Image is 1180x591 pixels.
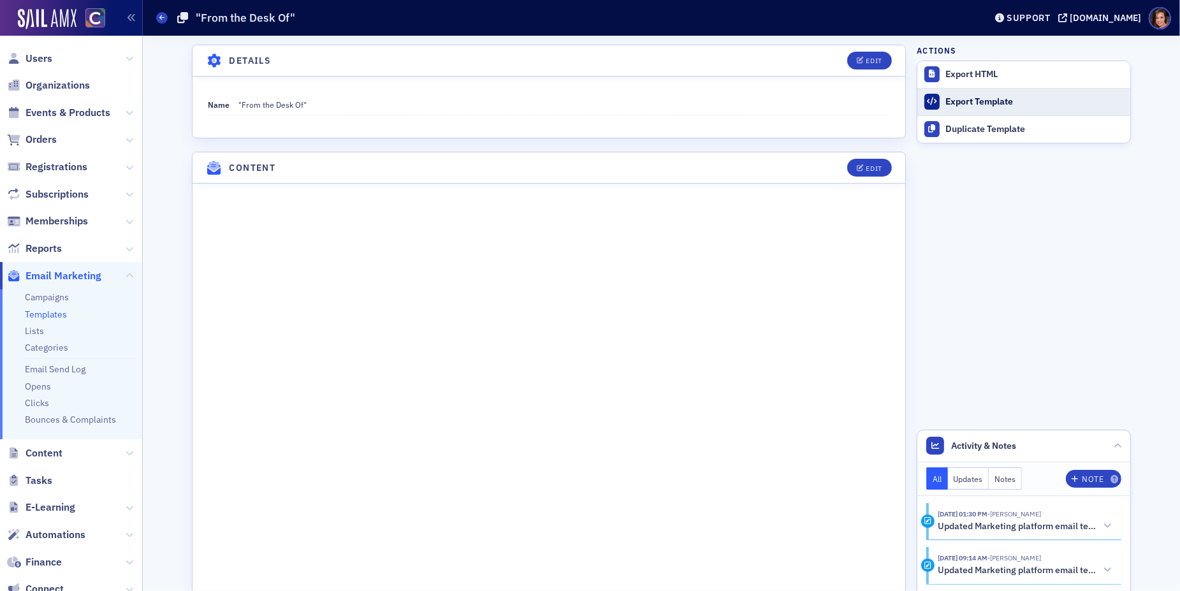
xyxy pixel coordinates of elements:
[25,214,88,228] span: Memberships
[25,52,52,66] span: Users
[951,439,1016,453] span: Activity & Notes
[25,381,51,392] a: Opens
[945,96,1124,108] div: Export Template
[945,124,1124,135] div: Duplicate Template
[229,161,276,175] h4: Content
[926,467,948,490] button: All
[7,106,110,120] a: Events & Products
[1007,12,1051,24] div: Support
[196,10,295,26] h1: "From the Desk Of"
[7,555,62,569] a: Finance
[938,509,988,518] time: 3/27/2025 01:30 PM
[7,187,89,201] a: Subscriptions
[25,363,85,375] a: Email Send Log
[25,446,62,460] span: Content
[921,558,935,572] div: Activity
[1070,12,1141,24] div: [DOMAIN_NAME]
[938,521,1098,532] h5: Updated Marketing platform email template: "From the Desk Of"
[938,553,988,562] time: 2/21/2023 09:14 AM
[945,69,1124,80] div: Export HTML
[7,52,52,66] a: Users
[7,500,75,514] a: E-Learning
[229,54,272,68] h4: Details
[1082,476,1104,483] div: Note
[7,269,101,283] a: Email Marketing
[208,99,229,110] span: Name
[25,309,67,320] a: Templates
[917,115,1130,143] a: Duplicate Template
[25,269,101,283] span: Email Marketing
[25,291,69,303] a: Campaigns
[7,446,62,460] a: Content
[25,160,87,174] span: Registrations
[866,165,882,172] div: Edit
[988,509,1042,518] span: Lauren Standiford
[25,242,62,256] span: Reports
[7,474,52,488] a: Tasks
[25,133,57,147] span: Orders
[847,52,891,69] button: Edit
[988,553,1042,562] span: Rachel Abell
[938,564,1113,577] button: Updated Marketing platform email template: "From the Desk Of"
[25,342,68,353] a: Categories
[917,45,956,56] h4: Actions
[1058,13,1146,22] button: [DOMAIN_NAME]
[7,528,85,542] a: Automations
[1066,470,1121,488] button: Note
[989,467,1022,490] button: Notes
[938,520,1113,533] button: Updated Marketing platform email template: "From the Desk Of"
[25,500,75,514] span: E-Learning
[25,78,90,92] span: Organizations
[18,9,76,29] img: SailAMX
[7,242,62,256] a: Reports
[948,467,989,490] button: Updates
[25,325,44,337] a: Lists
[25,106,110,120] span: Events & Products
[85,8,105,28] img: SailAMX
[76,8,105,30] a: View Homepage
[25,555,62,569] span: Finance
[25,528,85,542] span: Automations
[25,187,89,201] span: Subscriptions
[917,88,1130,115] a: Export Template
[917,61,1130,88] a: Export HTML
[7,160,87,174] a: Registrations
[25,414,116,425] a: Bounces & Complaints
[847,159,891,177] button: Edit
[238,94,889,115] dd: "From the Desk Of"
[921,514,935,528] div: Activity
[7,214,88,228] a: Memberships
[866,57,882,64] div: Edit
[7,133,57,147] a: Orders
[25,397,49,409] a: Clicks
[25,474,52,488] span: Tasks
[7,78,90,92] a: Organizations
[1149,7,1171,29] span: Profile
[938,565,1098,576] h5: Updated Marketing platform email template: "From the Desk Of"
